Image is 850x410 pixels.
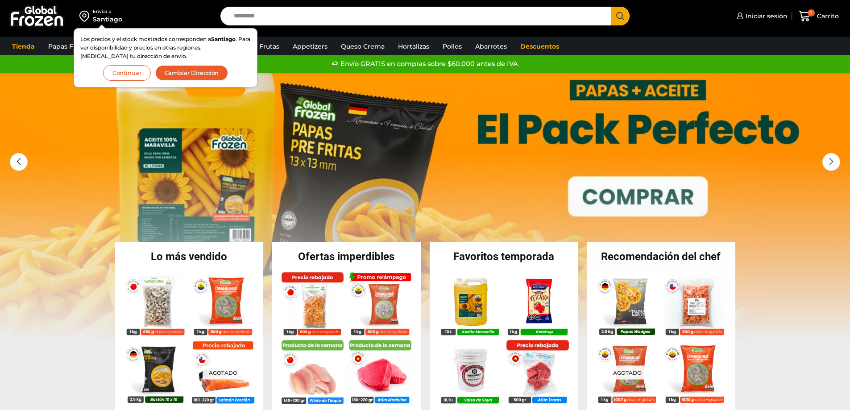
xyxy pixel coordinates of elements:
a: Abarrotes [471,38,511,55]
a: Descuentos [516,38,564,55]
a: 0 Carrito [796,6,841,27]
a: Iniciar sesión [734,7,788,25]
a: Tienda [8,38,39,55]
p: Los precios y el stock mostrados corresponden a . Para ver disponibilidad y precios en otras regi... [80,35,251,61]
span: Iniciar sesión [743,12,788,21]
a: Papas Fritas [44,38,91,55]
button: Continuar [103,65,151,81]
span: Carrito [815,12,839,21]
button: Cambiar Dirección [155,65,228,81]
div: Santiago [93,15,122,24]
p: Agotado [607,366,648,380]
h2: Favoritos temporada [430,251,578,262]
a: Pollos [438,38,466,55]
h2: Lo más vendido [115,251,264,262]
h2: Ofertas imperdibles [272,251,421,262]
div: Next slide [822,153,840,171]
strong: Santiago [211,36,236,42]
div: Previous slide [10,153,28,171]
div: Enviar a [93,8,122,15]
h2: Recomendación del chef [587,251,735,262]
button: Search button [611,7,630,25]
a: Appetizers [288,38,332,55]
a: Queso Crema [336,38,389,55]
p: Agotado [202,366,243,380]
span: 0 [808,9,815,17]
img: address-field-icon.svg [79,8,93,24]
a: Hortalizas [394,38,434,55]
